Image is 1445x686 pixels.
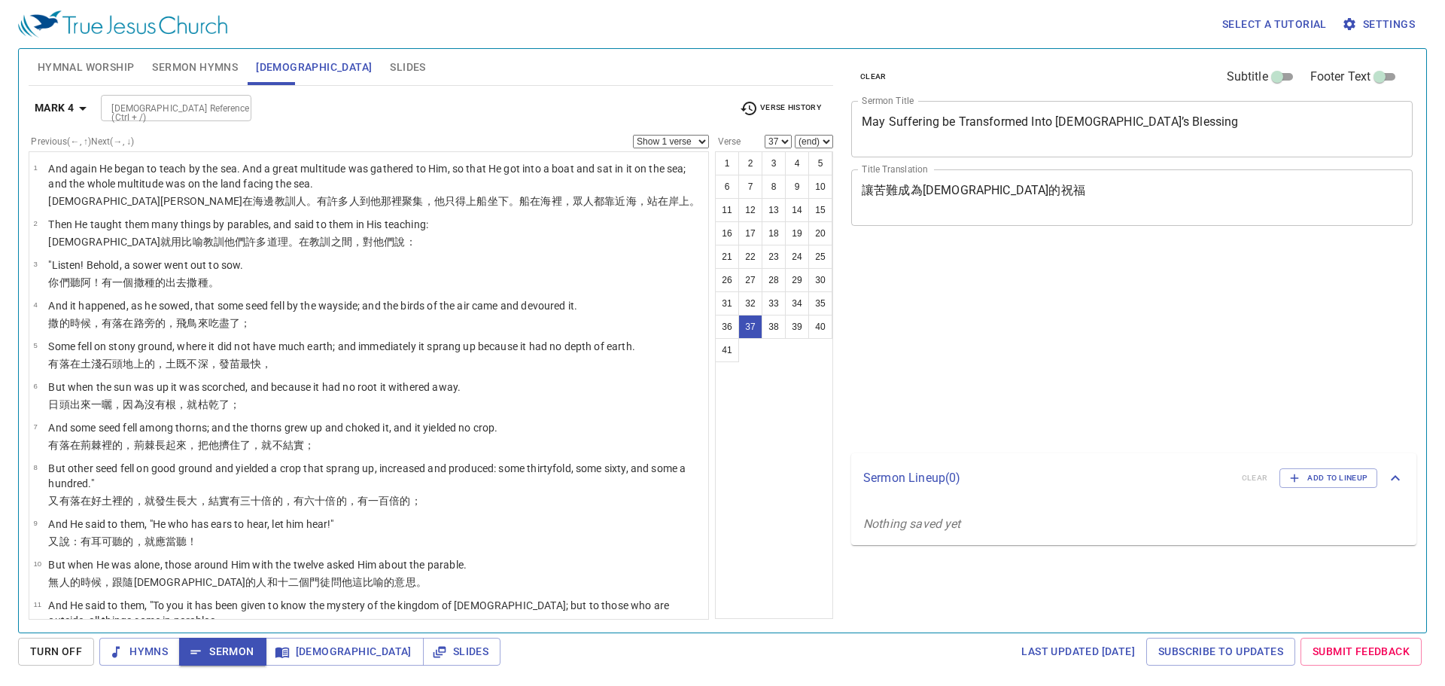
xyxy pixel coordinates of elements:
[48,258,243,273] p: "Listen! Behold, a sower went out to sow.
[48,194,704,209] p: [DEMOGRAPHIC_DATA][PERSON_NAME]
[123,317,251,329] wg4098: 在路
[785,268,809,292] button: 29
[224,236,416,248] wg1321: 他們
[33,163,37,172] span: 1
[48,298,577,313] p: And it happened, as he sowed, that some seed fell by the wayside; and the birds of the air came a...
[48,461,704,491] p: But other seed fell on good ground and yielded a crop that sprang up, increased and produced: som...
[48,420,497,435] p: And some seed fell among thorns; and the thorns grew up and choked it, and it yielded no crop.
[102,495,421,507] wg2570: 土
[738,151,762,175] button: 2
[219,439,315,451] wg846: 擠
[411,495,421,507] wg1540: ；
[230,439,315,451] wg4846: 住了，就不
[738,198,762,222] button: 12
[762,268,786,292] button: 28
[860,70,887,84] span: clear
[48,161,704,191] p: And again He began to teach by the sea. And a great multitude was gathered to Him, so that He got...
[445,195,701,207] wg846: 只得
[785,315,809,339] button: 39
[1015,638,1141,666] a: Last updated [DATE]
[509,195,701,207] wg2521: 。船在海
[48,339,634,354] p: Some fell on stony ground, where it did not have much earth; and immediately it sprang up because...
[1310,68,1371,86] span: Footer Text
[91,535,198,547] wg2192: 耳
[203,236,416,248] wg3850: 教訓
[99,638,180,666] button: Hymns
[1289,471,1367,485] span: Add to Lineup
[230,495,421,507] wg2590: 有
[738,175,762,199] button: 7
[31,137,134,146] label: Previous (←, ↑) Next (→, ↓)
[785,291,809,316] button: 34
[679,195,700,207] wg1093: 上。
[851,68,896,86] button: clear
[785,198,809,222] button: 14
[416,576,427,588] wg3850: 。
[785,221,809,245] button: 19
[368,495,421,507] wg1520: 一百倍的
[48,557,467,572] p: But when He was alone, those around Him with the twelve asked Him about the parable.
[33,260,37,268] span: 3
[762,175,786,199] button: 8
[102,576,427,588] wg3753: ，跟隨[DEMOGRAPHIC_DATA]
[424,195,701,207] wg4863: ，他
[731,97,830,120] button: Verse History
[808,245,832,269] button: 25
[862,183,1402,212] textarea: 讓苦難成為[DEMOGRAPHIC_DATA]的祝福
[48,397,461,412] p: 日頭
[360,195,701,207] wg3793: 到
[594,195,701,207] wg3793: 都靠近海
[862,114,1402,143] textarea: May Suffering be Transformed Into [DEMOGRAPHIC_DATA]’s Blessing
[219,495,421,507] wg1325: 實
[35,99,74,117] b: Mark 4
[808,268,832,292] button: 30
[208,276,219,288] wg4687: 。
[253,195,700,207] wg3844: 海邊
[863,517,961,531] i: Nothing saved yet
[176,358,272,370] wg1093: 既不
[48,438,497,453] p: 有落
[112,495,421,507] wg1093: 裡的，就發生長大
[155,398,240,410] wg3361: 有
[715,245,739,269] button: 21
[123,535,197,547] wg191: 的，就應當聽
[488,195,701,207] wg4143: 坐下
[476,195,700,207] wg1519: 船
[296,195,701,207] wg1321: 人。有許多
[245,576,427,588] wg2424: 的人和
[33,422,37,431] span: 7
[59,317,251,329] wg4687: 的時候
[240,317,251,329] wg2719: ；
[738,291,762,316] button: 32
[738,268,762,292] button: 27
[808,221,832,245] button: 20
[33,219,37,227] span: 2
[637,195,701,207] wg2281: ，站在
[715,291,739,316] button: 31
[160,236,416,248] wg2424: 就用
[715,315,739,339] button: 36
[91,276,219,288] wg191: ！有一個撒種的
[144,317,251,329] wg3598: 旁
[785,245,809,269] button: 24
[48,517,333,532] p: And He said to them, "He who has ears to hear, let him hear!"
[808,151,832,175] button: 5
[785,175,809,199] button: 9
[423,638,500,666] button: Slides
[105,99,222,117] input: Type Bible Reference
[48,356,634,371] p: 有落
[187,439,315,451] wg305: ，把他
[808,198,832,222] button: 15
[715,175,739,199] button: 6
[18,11,227,38] img: True Jesus Church
[176,398,240,410] wg4491: ，就枯乾了
[256,58,372,77] span: [DEMOGRAPHIC_DATA]
[33,463,37,471] span: 8
[81,495,421,507] wg4098: 在
[1300,638,1422,666] a: Submit Feedback
[48,575,467,590] p: 無人的時候
[845,242,1302,447] iframe: from-child
[309,236,416,248] wg1722: 教訓之間
[552,195,701,207] wg2281: 裡
[38,58,135,77] span: Hymnal Worship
